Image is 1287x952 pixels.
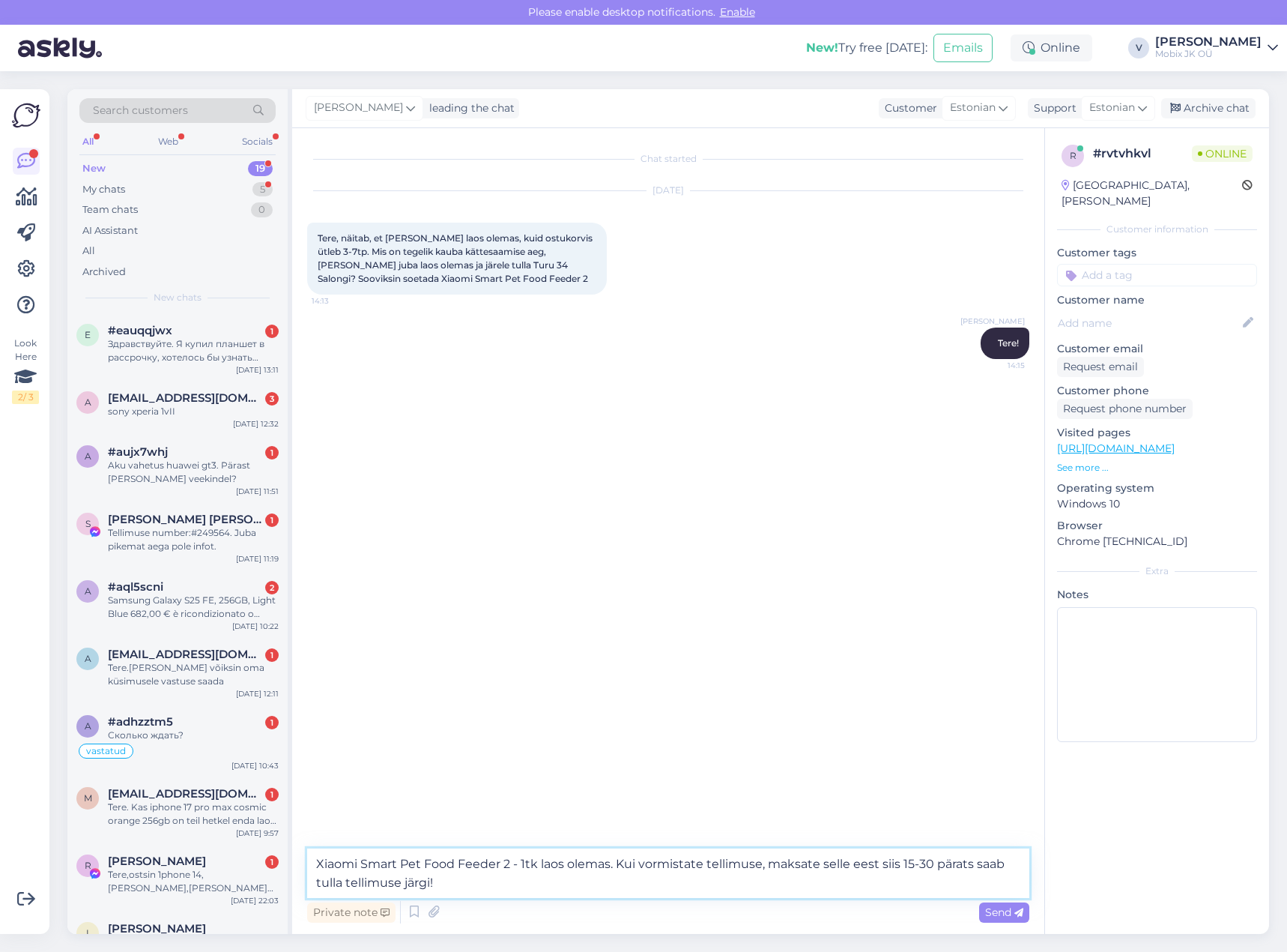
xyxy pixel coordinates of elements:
div: Tere.[PERSON_NAME] võiksin oma küsimusele vastuse saada [108,661,279,688]
div: Mobix JK OÜ [1155,48,1262,60]
div: Request email [1057,357,1144,377]
p: Customer name [1057,292,1257,308]
span: armee25@hotmail.com [108,648,264,661]
span: a [85,720,91,732]
div: Tere. Kas iphone 17 pro max cosmic orange 256gb on teil hetkel enda laos olemas. Et ostes saaksit... [108,801,279,828]
div: Request phone number [1057,399,1193,419]
div: Support [1028,100,1076,116]
a: [URL][DOMAIN_NAME] [1057,442,1175,455]
span: Online [1192,145,1253,162]
div: [DATE] 13:11 [236,364,279,376]
div: Online [1011,34,1092,61]
input: Add name [1058,315,1240,331]
p: Customer email [1057,341,1257,357]
div: 19 [248,161,273,176]
div: [DATE] 22:03 [231,895,279,906]
span: Saar Ekas [108,513,264,526]
div: leading the chat [423,100,515,116]
p: Chrome [TECHNICAL_ID] [1057,534,1257,549]
div: Chat started [307,152,1029,166]
span: a [85,653,91,664]
div: 0 [251,202,273,217]
div: Team chats [82,202,138,217]
span: Enable [715,5,760,19]
div: 1 [265,648,279,662]
span: #aql5scni [108,580,163,594]
div: 2 / 3 [12,391,39,404]
div: [DATE] 11:51 [236,486,279,497]
span: S [85,518,91,529]
div: New [82,161,106,176]
span: 14:15 [969,360,1025,371]
span: Send [985,906,1023,919]
span: Search customers [93,103,188,118]
span: New chats [154,291,202,304]
div: Tellimuse number:#249564. Juba pikemat aega pole infot. [108,526,279,553]
div: 1 [265,446,279,460]
p: Notes [1057,587,1257,603]
div: V [1128,37,1149,58]
div: Socials [239,132,276,151]
div: All [79,132,97,151]
span: #adhzztm5 [108,715,173,729]
div: Customer [879,100,937,116]
p: Windows 10 [1057,496,1257,512]
span: aivarjalakas77@gmail.com [108,391,264,405]
span: #aujx7whj [108,445,168,459]
div: [DATE] 10:43 [231,760,279,771]
img: Askly Logo [12,101,40,130]
span: a [85,585,91,597]
div: 1 [265,788,279,801]
p: Browser [1057,518,1257,534]
p: See more ... [1057,461,1257,475]
div: [DATE] 12:32 [233,418,279,430]
div: 1 [265,716,279,729]
div: Customer information [1057,223,1257,236]
div: 2 [265,581,279,594]
span: e [85,329,91,340]
span: r [1070,150,1076,161]
div: [PERSON_NAME] [1155,36,1262,48]
div: Здравствуйте. Я купил планшет в рассрочку, хотелось бы узнать отправлен ли он? [108,337,279,364]
div: 1 [265,513,279,527]
span: a [85,451,91,462]
div: [GEOGRAPHIC_DATA], [PERSON_NAME] [1062,178,1242,209]
span: Estonian [950,100,996,116]
div: # rvtvhkvl [1093,145,1192,163]
div: Web [155,132,181,151]
span: vastatud [86,747,126,756]
div: [DATE] 12:11 [236,688,279,699]
div: Archive chat [1161,98,1256,118]
span: Rivo Raadik [108,855,206,868]
span: R [85,860,91,871]
span: [PERSON_NAME] [960,316,1025,327]
div: AI Assistant [82,223,138,238]
div: Aku vahetus huawei gt3. Pärast [PERSON_NAME] veekindel? [108,459,279,486]
div: Samsung Galaxy S25 FE, 256GB, Light Blue 682,00 € è ricondizionato o nuovo? [108,594,279,621]
div: Look Here [12,337,39,404]
div: 5 [252,182,273,197]
span: Estonian [1089,100,1135,116]
div: sony xperia 1vII [108,405,279,418]
b: New! [806,40,838,55]
div: All [82,244,95,259]
div: Tere,ostsin 1phone 14,[PERSON_NAME],[PERSON_NAME] on asi. Müüjat [PERSON_NAME] ei saa,kirjutasin ... [108,868,279,895]
span: Tere, näitab, et [PERSON_NAME] laos olemas, kuid ostukorvis ütleb 3-7tp. Mis on tegelik kauba kät... [318,232,595,284]
div: 1 [265,855,279,869]
div: [DATE] [307,184,1029,197]
span: I [86,927,89,939]
span: Tere! [998,337,1019,349]
span: #eauqqjwx [108,324,172,337]
p: Operating system [1057,480,1257,496]
textarea: Xiaomi Smart Pet Food Feeder 2 - 1tk laos olemas. Kui vormistate tellimuse, maksate selle eest si... [307,849,1029,898]
a: [PERSON_NAME]Mobix JK OÜ [1155,36,1278,60]
div: 1 [265,325,279,338]
div: Extra [1057,564,1257,578]
div: 3 [265,392,279,406]
p: Customer tags [1057,245,1257,261]
span: a [85,397,91,408]
p: Customer phone [1057,383,1257,399]
div: Try free [DATE]: [806,39,927,57]
div: [DATE] 11:19 [236,553,279,564]
span: [PERSON_NAME] [314,100,403,116]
